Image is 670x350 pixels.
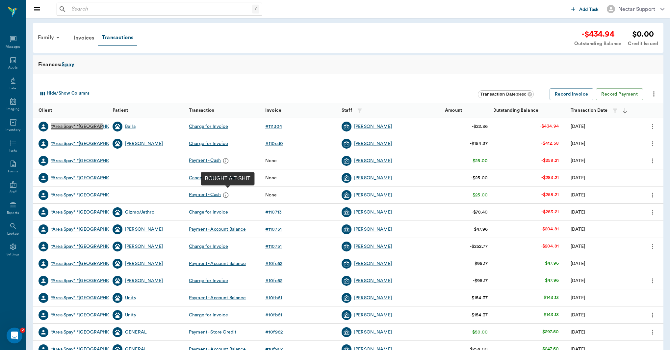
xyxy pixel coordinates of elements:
[480,92,526,97] span: : desc
[8,65,17,70] div: Appts
[125,277,163,284] a: [PERSON_NAME]
[538,306,564,324] td: $143.13
[354,175,392,181] div: [PERSON_NAME]
[265,243,284,250] a: #110751
[189,277,228,284] div: Charge for Invoice
[571,108,607,113] strong: Transaction Date
[265,175,277,181] div: None
[51,123,129,130] a: *Area Spay* *[GEOGRAPHIC_DATA]*
[536,203,564,221] td: -$283.21
[571,192,585,198] div: 08/15/25
[647,275,658,286] button: more
[189,156,231,166] div: Payment - Cash
[354,140,392,147] div: [PERSON_NAME]
[354,243,392,250] a: [PERSON_NAME]
[7,252,20,257] div: Settings
[647,138,658,149] button: more
[536,186,564,204] td: -$258.21
[265,108,281,113] strong: Invoice
[571,260,585,267] div: 08/13/25
[265,312,285,318] a: #10fb61
[51,295,129,301] div: *Area Spay* *[GEOGRAPHIC_DATA]*
[472,209,488,216] div: -$78.40
[125,329,147,335] a: GENERAL
[6,44,21,49] div: Messages
[265,295,282,301] div: # 10fb61
[354,329,392,335] a: [PERSON_NAME]
[51,277,129,284] div: *Area Spay* *[GEOGRAPHIC_DATA]*
[221,156,231,166] button: message
[189,226,246,233] div: Payment - Account Balance
[265,123,285,130] a: #111304
[473,277,488,284] div: -$95.17
[51,329,129,335] div: *Area Spay* *[GEOGRAPHIC_DATA]*
[189,295,246,301] div: Payment - Account Balance
[354,277,392,284] a: [PERSON_NAME]
[574,28,621,40] div: -$434.94
[647,121,658,132] button: more
[342,108,352,113] strong: Staff
[537,323,564,341] td: $297.50
[265,277,285,284] a: #10fc62
[189,123,228,130] div: Charge for Invoice
[125,295,136,301] a: Unity
[354,158,392,164] div: [PERSON_NAME]
[534,118,564,135] td: -$434.94
[265,140,286,147] a: #110cd0
[571,123,585,130] div: 08/15/25
[472,329,488,335] div: $50.00
[540,255,564,272] td: $47.96
[354,312,392,318] a: [PERSON_NAME]
[125,260,163,267] a: [PERSON_NAME]
[445,108,462,113] strong: Amount
[38,61,62,69] span: Finances:
[51,209,129,216] a: *Area Spay* *[GEOGRAPHIC_DATA]*
[647,327,658,338] button: more
[51,175,129,181] a: *Area Spay* *[GEOGRAPHIC_DATA]*
[265,209,282,216] div: # 110713
[221,190,231,200] button: message
[473,192,488,198] div: $25.00
[470,312,488,318] div: -$154.37
[51,140,129,147] a: *Area Spay* *[GEOGRAPHIC_DATA]*
[189,260,246,267] div: Payment - Account Balance
[535,220,564,238] td: -$204.81
[536,152,564,169] td: -$258.21
[647,207,658,218] button: more
[125,226,163,233] div: [PERSON_NAME]
[480,92,516,97] b: Transaction Date
[571,295,585,301] div: 08/13/25
[265,329,283,335] div: # 10f962
[540,272,564,289] td: $47.96
[571,243,585,250] div: 08/14/25
[37,88,91,99] button: Select columns
[571,140,585,147] div: 08/15/25
[51,158,129,164] a: *Area Spay* *[GEOGRAPHIC_DATA]*
[354,123,392,130] a: [PERSON_NAME]
[569,3,602,15] button: Add Task
[51,243,129,250] a: *Area Spay* *[GEOGRAPHIC_DATA]*
[471,175,488,181] div: -$25.00
[189,329,236,335] div: Payment - Store Credit
[125,123,136,130] a: Bella
[189,312,228,318] div: Charge for Invoice
[51,226,129,233] a: *Area Spay* *[GEOGRAPHIC_DATA]*
[125,140,163,147] a: [PERSON_NAME]
[189,209,228,216] div: Charge for Invoice
[125,312,136,318] a: Unity
[70,30,98,46] a: Invoices
[354,192,392,198] a: [PERSON_NAME]
[354,209,392,216] div: [PERSON_NAME]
